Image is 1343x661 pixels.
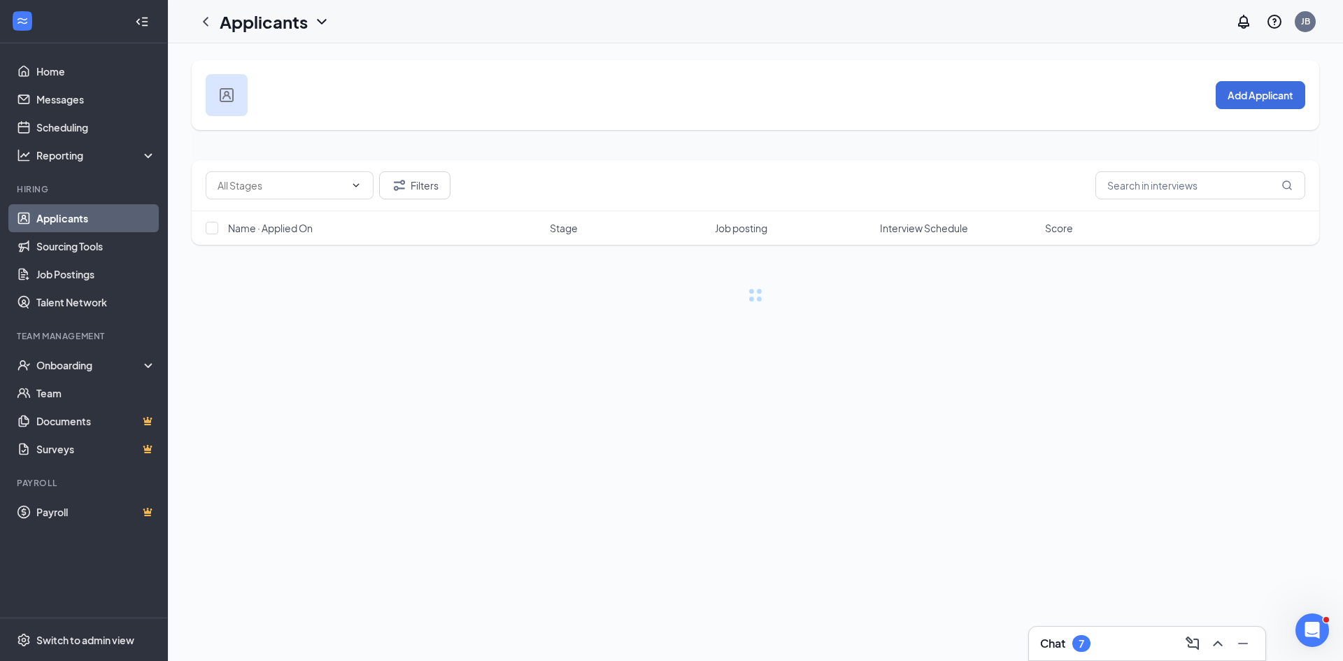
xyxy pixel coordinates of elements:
div: Hiring [17,183,153,195]
svg: Analysis [17,148,31,162]
input: All Stages [218,178,345,193]
button: Filter Filters [379,171,450,199]
div: Switch to admin view [36,633,134,647]
a: DocumentsCrown [36,407,156,435]
a: Home [36,57,156,85]
svg: Filter [391,177,408,194]
svg: Notifications [1235,13,1252,30]
img: user icon [220,88,234,102]
input: Search in interviews [1095,171,1305,199]
h1: Applicants [220,10,308,34]
a: Team [36,379,156,407]
a: Job Postings [36,260,156,288]
span: Stage [550,221,578,235]
svg: Collapse [135,15,149,29]
svg: ChevronUp [1209,635,1226,652]
button: Minimize [1232,632,1254,655]
div: Team Management [17,330,153,342]
a: Messages [36,85,156,113]
svg: ChevronDown [350,180,362,191]
svg: ComposeMessage [1184,635,1201,652]
svg: MagnifyingGlass [1281,180,1293,191]
button: ComposeMessage [1181,632,1204,655]
h3: Chat [1040,636,1065,651]
svg: ChevronLeft [197,13,214,30]
a: Scheduling [36,113,156,141]
svg: ChevronDown [313,13,330,30]
div: Payroll [17,477,153,489]
svg: Minimize [1235,635,1251,652]
div: Onboarding [36,358,144,372]
svg: WorkstreamLogo [15,14,29,28]
span: Interview Schedule [880,221,968,235]
svg: Settings [17,633,31,647]
iframe: Intercom live chat [1295,613,1329,647]
div: Reporting [36,148,157,162]
div: 7 [1079,638,1084,650]
button: Add Applicant [1216,81,1305,109]
a: Applicants [36,204,156,232]
span: Name · Applied On [228,221,313,235]
svg: QuestionInfo [1266,13,1283,30]
a: Sourcing Tools [36,232,156,260]
div: JB [1301,15,1310,27]
a: PayrollCrown [36,498,156,526]
svg: UserCheck [17,358,31,372]
a: Talent Network [36,288,156,316]
a: SurveysCrown [36,435,156,463]
span: Job posting [715,221,767,235]
span: Score [1045,221,1073,235]
button: ChevronUp [1207,632,1229,655]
